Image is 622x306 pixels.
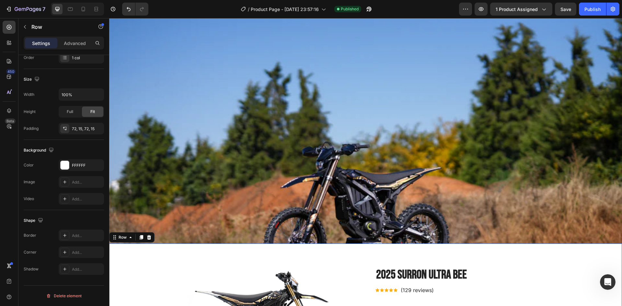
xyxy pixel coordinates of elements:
div: Width [24,92,34,97]
div: FFFFFF [72,163,102,168]
div: Suggest features or report bugs here. [13,164,116,171]
img: Profile image for George [88,10,101,23]
p: Advanced [64,40,86,47]
span: / [248,6,249,13]
div: Undo/Redo [122,3,148,16]
div: Add... [72,196,102,202]
h2: 2025 Surron Ultra bee [266,249,451,265]
p: 7 [42,5,45,13]
div: Send us a message [13,82,108,88]
div: Padding [24,126,39,131]
p: Settings [32,40,50,47]
span: Home [25,218,40,223]
p: How can we help? [13,57,117,68]
div: 72, 15, 72, 15 [72,126,102,132]
button: Messages [65,202,130,228]
button: Save [555,3,576,16]
button: Delete element [24,291,104,301]
div: Close [111,10,123,22]
div: 450 [6,69,16,74]
div: Height [24,109,36,115]
button: Send Feedback [13,173,116,186]
a: ❓Visit Help center [9,107,120,119]
iframe: Intercom live chat [600,274,616,290]
button: Publish [579,3,606,16]
div: Size [24,75,41,84]
div: Image [24,179,35,185]
button: 7 [3,3,48,16]
div: We typically reply in under 30 minutes [13,88,108,95]
span: Published [341,6,359,12]
a: Watch Youtube tutorials [9,119,120,131]
span: Full [67,109,73,115]
div: Watch Youtube tutorials [13,121,109,128]
div: 1 col [72,55,102,61]
span: Messages [86,218,109,223]
div: Add... [72,233,102,239]
div: €5.499,00 [266,287,306,304]
img: logo [13,14,51,21]
div: Shadow [24,266,39,272]
button: 1 product assigned [490,3,552,16]
span: Save [560,6,571,12]
div: Add... [72,266,102,272]
p: Row [31,23,86,31]
span: 1 product assigned [496,6,538,13]
span: Product Page - [DATE] 23:57:16 [251,6,319,13]
p: Hi there, [13,46,117,57]
img: Profile image for Ann [63,10,76,23]
iframe: Design area [109,18,622,306]
p: (129 reviews) [292,268,325,276]
h2: 💡 Share your ideas [13,154,116,161]
a: Join community [9,131,120,143]
div: Join community [13,133,109,140]
div: Row [8,216,19,222]
div: Video [24,196,34,202]
div: Add... [72,179,102,185]
div: Beta [5,119,16,124]
div: Shape [24,216,44,225]
div: Border [24,232,36,238]
input: Auto [59,89,104,100]
div: Background [24,146,55,155]
span: Fit [90,109,95,115]
div: Order [24,55,34,61]
img: Profile image for Zoe [76,10,89,23]
div: Send us a messageWe typically reply in under 30 minutes [6,76,123,101]
div: Publish [584,6,601,13]
div: Delete element [46,292,82,300]
div: Corner [24,249,37,255]
div: Color [24,162,34,168]
div: ❓Visit Help center [13,109,109,116]
div: Add... [72,250,102,255]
